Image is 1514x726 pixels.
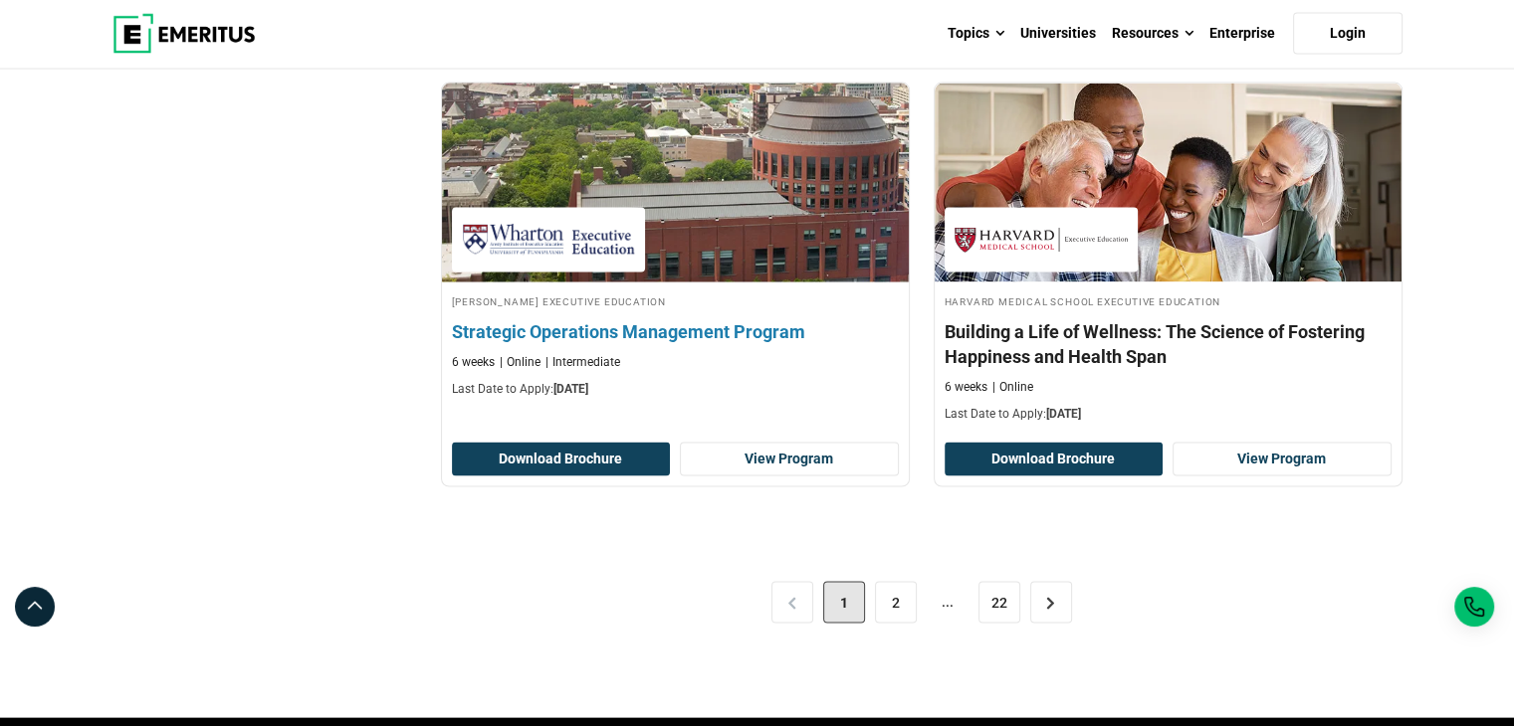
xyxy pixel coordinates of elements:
img: Building a Life of Wellness: The Science of Fostering Happiness and Health Span | Online Healthca... [935,84,1402,282]
p: 6 weeks [945,379,987,396]
p: 6 weeks [452,354,495,371]
a: Business Management Course by Wharton Executive Education - August 14, 2025 Wharton Executive Edu... [442,84,909,408]
span: [DATE] [1046,407,1081,421]
span: ... [927,582,969,624]
span: 1 [823,582,865,624]
img: Strategic Operations Management Program | Online Business Management Course [418,74,932,292]
button: Download Brochure [452,443,671,476]
p: Online [500,354,541,371]
p: Last Date to Apply: [452,381,899,398]
a: 22 [978,582,1020,624]
a: Login [1293,13,1403,55]
h4: Strategic Operations Management Program [452,319,899,344]
a: View Program [1173,443,1392,476]
a: > [1030,582,1072,624]
a: View Program [680,443,899,476]
p: Intermediate [545,354,620,371]
h4: [PERSON_NAME] Executive Education [452,292,899,309]
a: Healthcare Course by Harvard Medical School Executive Education - August 14, 2025 Harvard Medical... [935,84,1402,433]
span: [DATE] [553,382,588,396]
p: Last Date to Apply: [945,406,1392,423]
p: Online [992,379,1033,396]
img: Wharton Executive Education [462,218,635,263]
img: Harvard Medical School Executive Education [955,218,1128,263]
h4: Harvard Medical School Executive Education [945,292,1392,309]
a: 2 [875,582,917,624]
button: Download Brochure [945,443,1164,476]
h4: Building a Life of Wellness: The Science of Fostering Happiness and Health Span [945,319,1392,369]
